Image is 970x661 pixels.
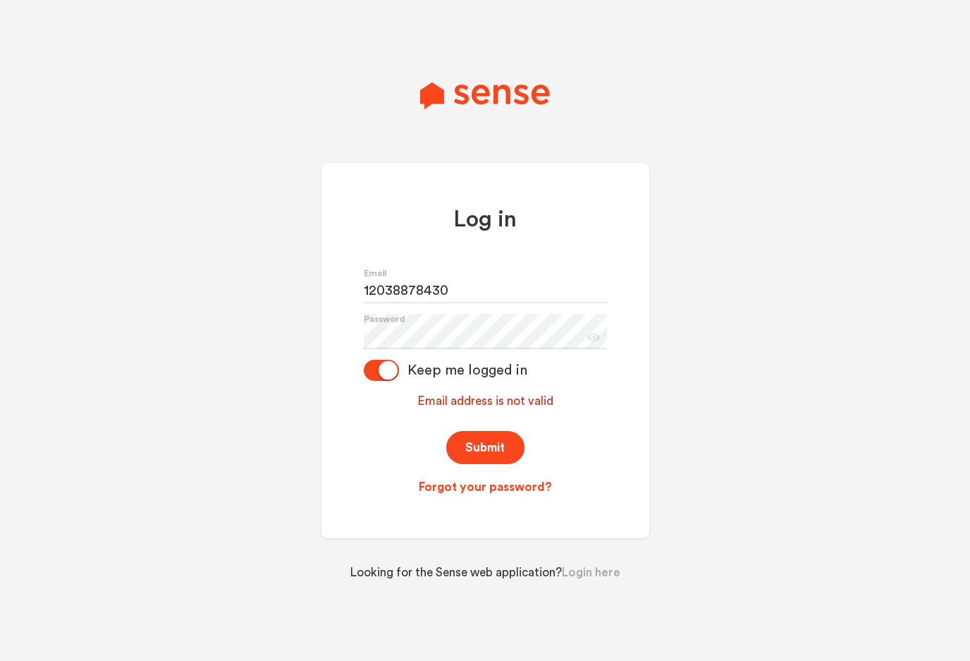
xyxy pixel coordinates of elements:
a: Login here [562,566,620,578]
h1: Log in [364,205,607,234]
a: Forgot your password? [364,479,607,496]
img: Sense Logo [420,82,549,109]
div: Email address is not valid [364,393,607,410]
button: Submit [446,431,524,464]
div: Keep me logged in [399,362,527,379]
div: Looking for the Sense web application? [317,552,653,581]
